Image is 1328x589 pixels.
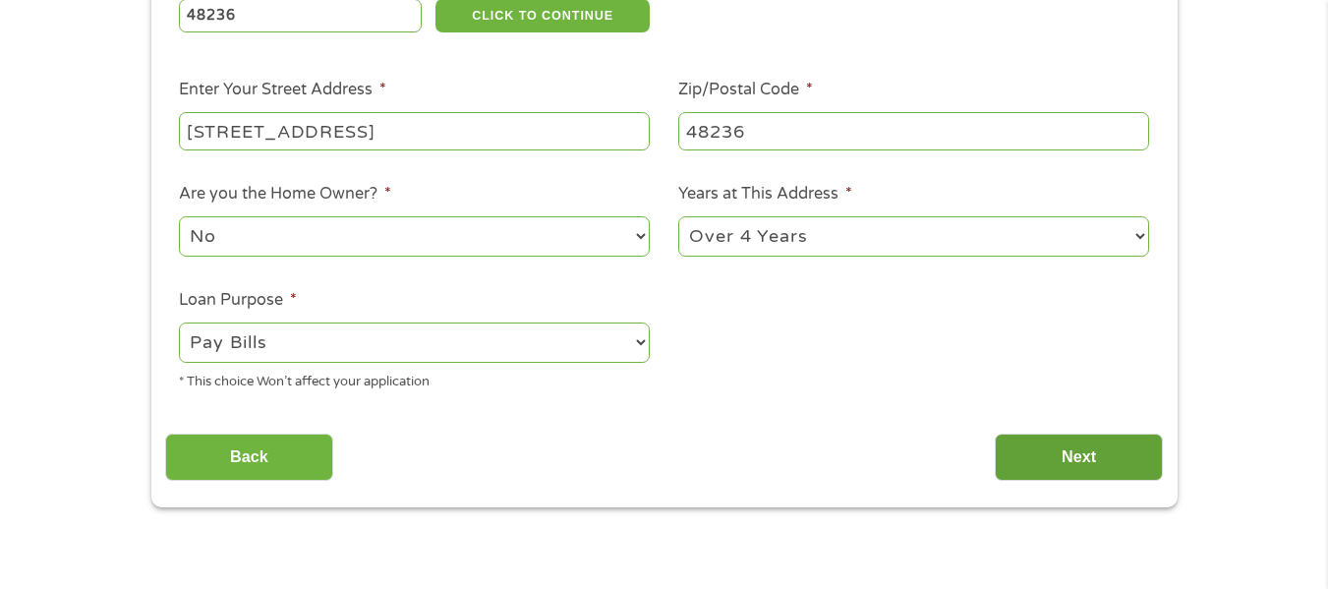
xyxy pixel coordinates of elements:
label: Enter Your Street Address [179,80,386,100]
label: Loan Purpose [179,290,297,311]
label: Years at This Address [678,184,852,205]
input: Next [995,434,1163,482]
div: * This choice Won’t affect your application [179,366,650,392]
input: 1 Main Street [179,112,650,149]
input: Back [165,434,333,482]
label: Are you the Home Owner? [179,184,391,205]
label: Zip/Postal Code [678,80,813,100]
